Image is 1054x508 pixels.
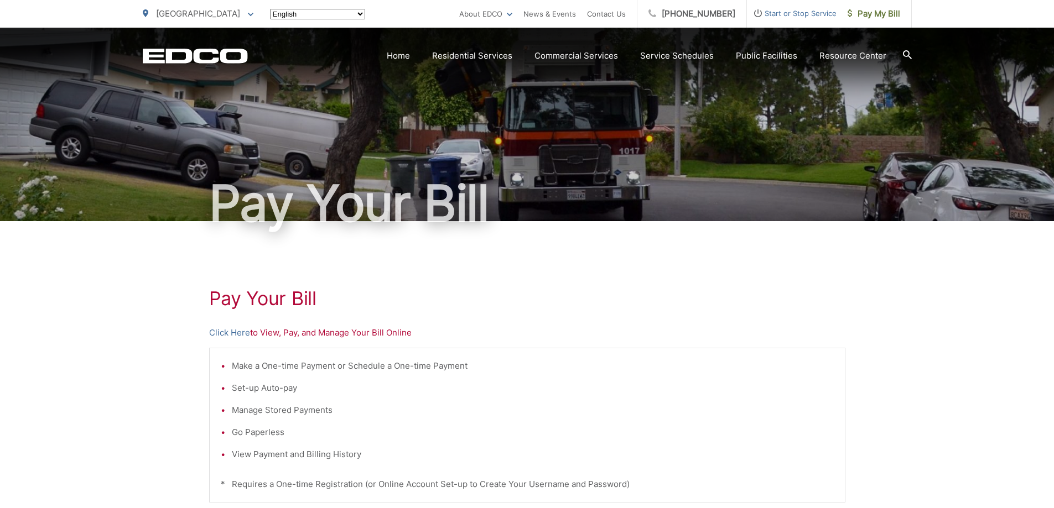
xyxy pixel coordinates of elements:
[534,49,618,62] a: Commercial Services
[523,7,576,20] a: News & Events
[587,7,626,20] a: Contact Us
[221,478,834,491] p: * Requires a One-time Registration (or Online Account Set-up to Create Your Username and Password)
[143,176,912,231] h1: Pay Your Bill
[640,49,714,62] a: Service Schedules
[459,7,512,20] a: About EDCO
[232,359,834,373] li: Make a One-time Payment or Schedule a One-time Payment
[232,448,834,461] li: View Payment and Billing History
[387,49,410,62] a: Home
[819,49,886,62] a: Resource Center
[209,287,845,310] h1: Pay Your Bill
[736,49,797,62] a: Public Facilities
[848,7,900,20] span: Pay My Bill
[209,326,845,339] p: to View, Pay, and Manage Your Bill Online
[156,8,240,19] span: [GEOGRAPHIC_DATA]
[270,9,365,19] select: Select a language
[232,404,834,417] li: Manage Stored Payments
[143,48,248,64] a: EDCD logo. Return to the homepage.
[232,426,834,439] li: Go Paperless
[209,326,250,339] a: Click Here
[432,49,512,62] a: Residential Services
[232,381,834,395] li: Set-up Auto-pay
